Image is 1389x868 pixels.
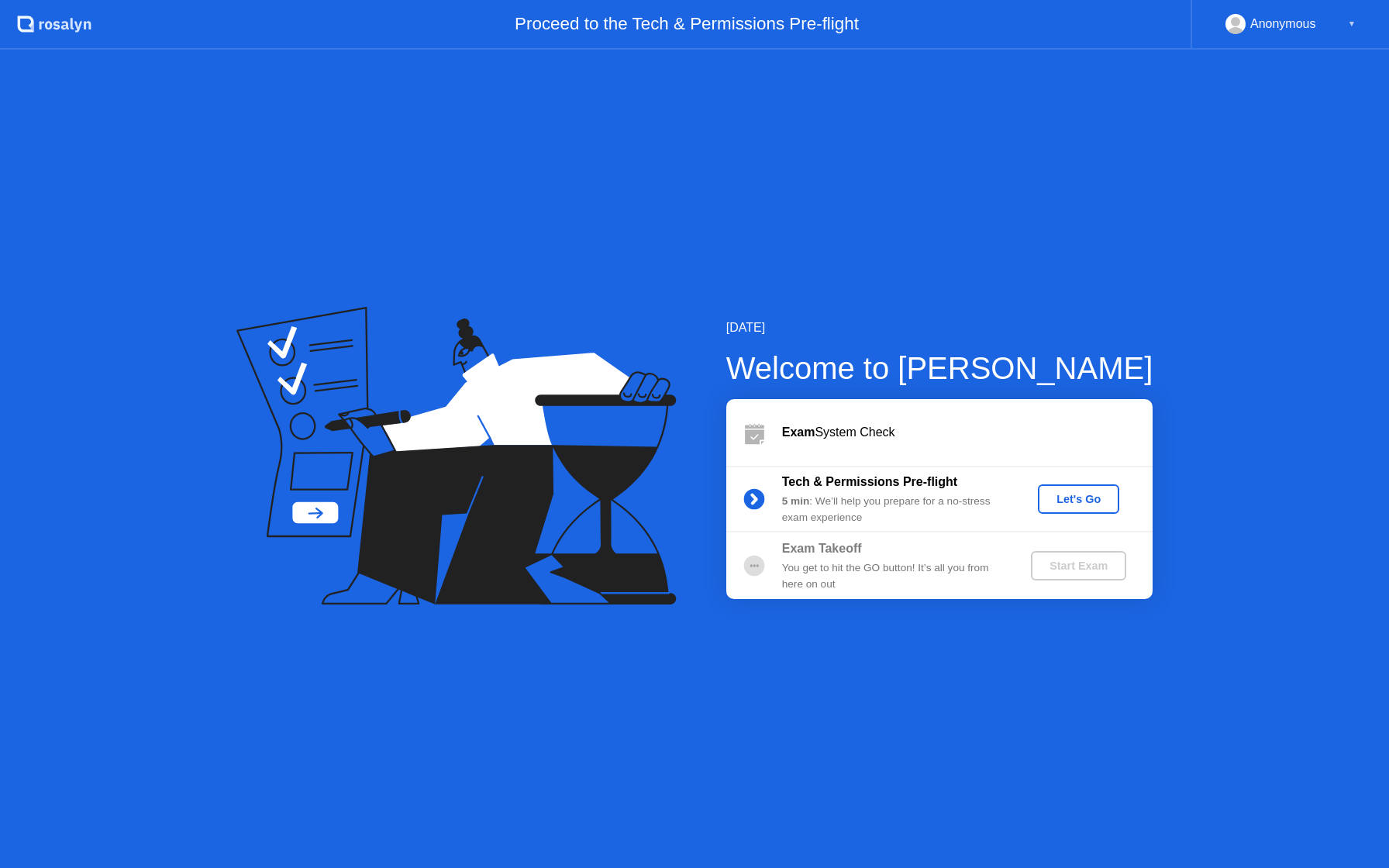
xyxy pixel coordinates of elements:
div: System Check [782,423,1153,442]
div: : We’ll help you prepare for a no-stress exam experience [782,494,1005,525]
b: Tech & Permissions Pre-flight [782,475,957,488]
b: 5 min [782,495,810,507]
button: Let's Go [1038,484,1119,514]
div: You get to hit the GO button! It’s all you from here on out [782,560,1005,592]
b: Exam Takeoff [782,542,862,555]
div: [DATE] [726,319,1153,337]
div: Welcome to [PERSON_NAME] [726,345,1153,391]
div: Start Exam [1037,560,1120,572]
div: ▼ [1348,14,1356,34]
div: Let's Go [1044,493,1113,505]
button: Start Exam [1031,551,1126,580]
div: Anonymous [1250,14,1316,34]
b: Exam [782,425,815,439]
